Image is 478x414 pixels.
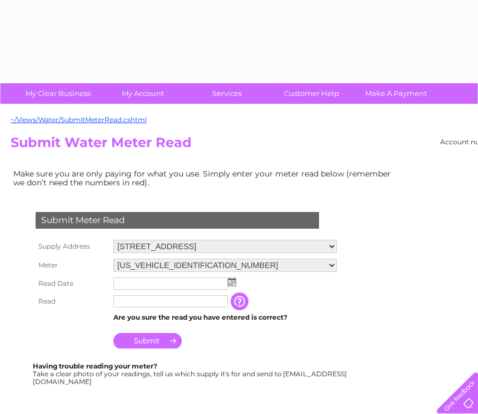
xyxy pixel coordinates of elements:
th: Supply Address [33,237,111,256]
input: Submit [113,333,182,349]
a: Customer Help [266,83,357,104]
a: ~/Views/Water/SubmitMeterRead.cshtml [11,115,147,124]
input: Information [231,292,251,310]
a: My Clear Business [12,83,104,104]
th: Read [33,292,111,310]
a: Services [181,83,273,104]
td: Are you sure the read you have entered is correct? [111,310,340,325]
th: Meter [33,256,111,275]
div: Take a clear photo of your readings, tell us which supply it's for and send to [EMAIL_ADDRESS][DO... [33,362,348,385]
a: Make A Payment [350,83,442,104]
img: ... [228,277,236,286]
a: My Account [97,83,188,104]
b: Having trouble reading your meter? [33,362,157,370]
th: Read Date [33,275,111,292]
div: Submit Meter Read [36,212,319,229]
td: Make sure you are only paying for what you use. Simply enter your meter read below (remember we d... [11,166,400,190]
